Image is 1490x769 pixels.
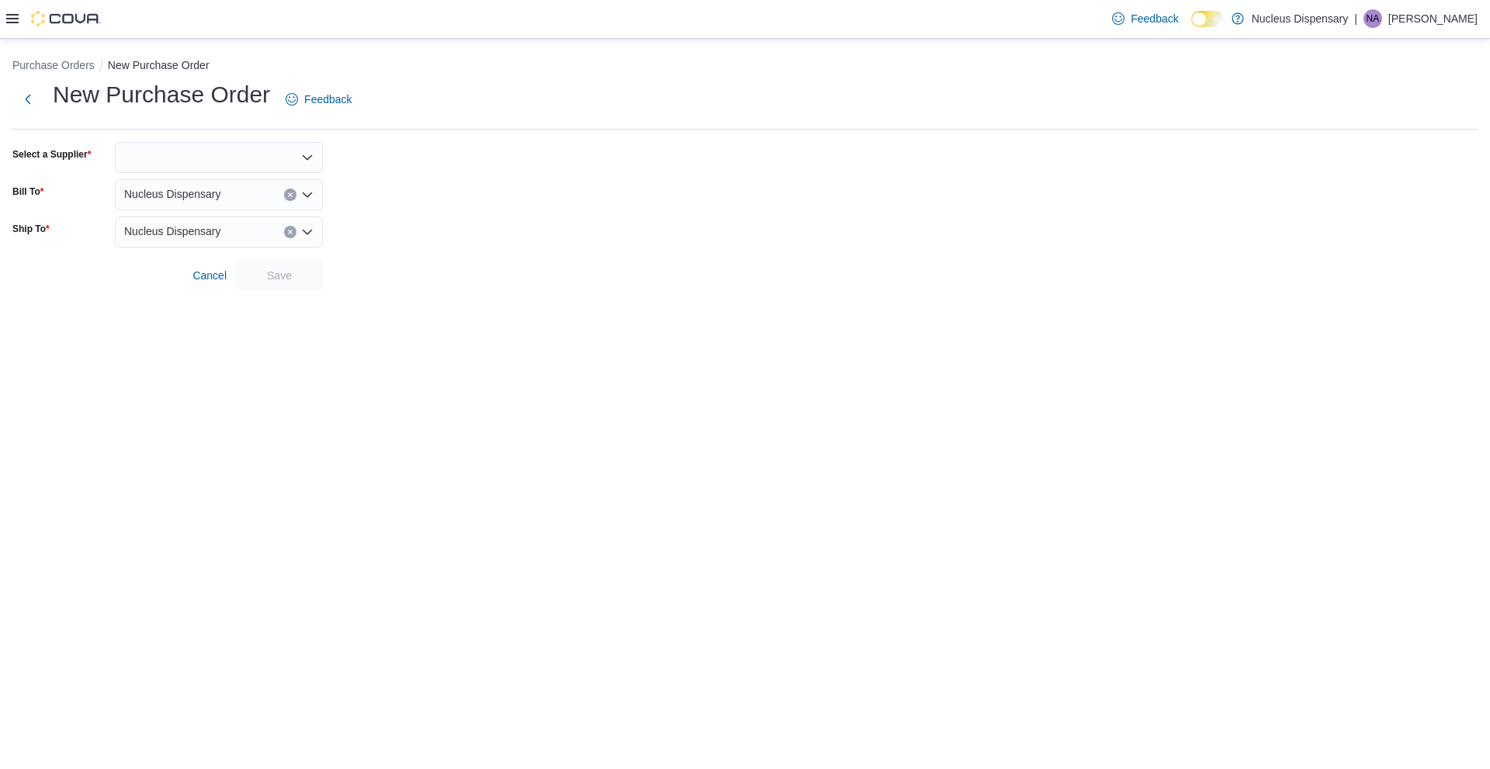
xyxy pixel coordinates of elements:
span: Feedback [1131,11,1178,26]
input: Dark Mode [1191,11,1224,27]
label: Select a Supplier [12,148,91,161]
a: Feedback [1106,3,1184,34]
p: | [1354,9,1357,28]
h1: New Purchase Order [53,79,270,110]
p: Nucleus Dispensary [1252,9,1349,28]
img: Cova [31,11,101,26]
button: New Purchase Order [108,59,210,71]
span: NA [1367,9,1380,28]
button: Clear input [284,226,296,238]
span: Dark Mode [1191,27,1192,28]
span: Save [267,268,292,283]
p: [PERSON_NAME] [1388,9,1478,28]
a: Feedback [279,84,358,115]
span: Cancel [192,268,227,283]
button: Next [12,84,43,115]
button: Open list of options [301,151,314,164]
button: Cancel [186,260,233,291]
div: Neil Ashmeade [1364,9,1382,28]
button: Purchase Orders [12,59,95,71]
button: Clear input [284,189,296,201]
label: Ship To [12,223,50,235]
button: Open list of options [301,189,314,201]
button: Save [236,260,323,291]
span: Nucleus Dispensary [124,185,221,203]
nav: An example of EuiBreadcrumbs [12,57,1478,76]
span: Nucleus Dispensary [124,222,221,241]
label: Bill To [12,185,43,198]
button: Open list of options [301,226,314,238]
span: Feedback [304,92,352,107]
